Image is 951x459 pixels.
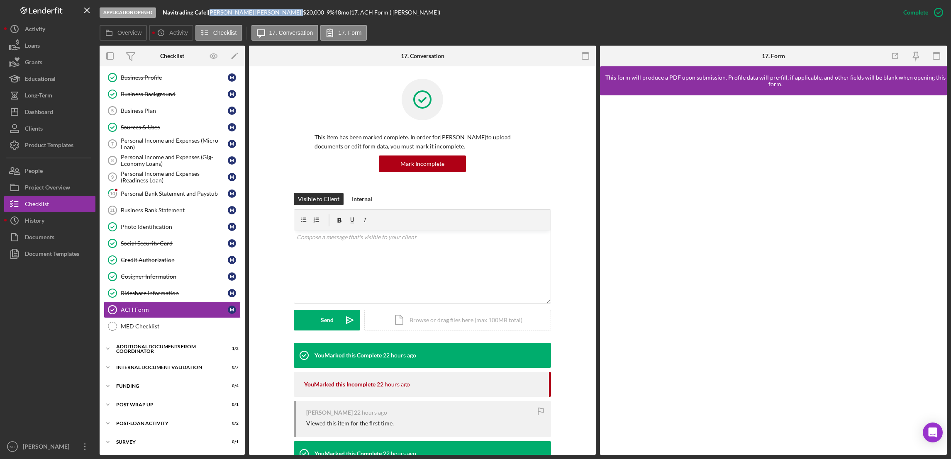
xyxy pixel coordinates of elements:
[116,344,218,354] div: Additional Documents from Coordinator
[213,29,237,36] label: Checklist
[104,268,241,285] a: Cosigner Information M
[228,90,236,98] div: M
[104,252,241,268] a: Credit Authorization M
[224,440,239,444] div: 0 / 1
[121,154,228,167] div: Personal Income and Expenses (Gig-Economy Loans)
[294,310,360,330] button: Send
[315,133,530,151] p: This item has been marked complete. In order for [PERSON_NAME] to upload documents or edit form d...
[121,290,228,296] div: Rideshare Information
[104,185,241,202] a: 10Personal Bank Statement and Paystub M
[228,239,236,248] div: M
[228,289,236,297] div: M
[400,155,444,172] div: Mark Incomplete
[4,438,95,455] button: MT[PERSON_NAME]
[224,365,239,370] div: 0 / 7
[228,189,236,198] div: M
[269,29,313,36] label: 17. Conversation
[104,152,241,169] a: 8Personal Income and Expenses (Gig-Economy Loans) M
[10,444,15,449] text: MT
[762,53,785,59] div: 17. Form
[228,256,236,264] div: M
[354,409,387,416] time: 2025-09-11 19:28
[224,384,239,389] div: 0 / 4
[352,193,372,205] div: Internal
[401,53,444,59] div: 17. Conversation
[104,235,241,252] a: Social Security Card M
[224,421,239,426] div: 0 / 2
[348,193,376,205] button: Internal
[121,273,228,280] div: Cosigner Information
[228,107,236,115] div: M
[377,381,410,388] time: 2025-09-11 19:31
[379,155,466,172] button: Mark Incomplete
[228,123,236,131] div: M
[903,4,928,21] div: Complete
[195,25,242,41] button: Checklist
[111,175,114,180] tspan: 9
[169,29,188,36] label: Activity
[160,53,184,59] div: Checklist
[383,450,416,457] time: 2025-09-11 19:15
[121,170,228,184] div: Personal Income and Expenses (Readiness Loan)
[321,310,334,330] div: Send
[349,9,440,16] div: | 17. ACH Form ( [PERSON_NAME])
[121,137,228,151] div: Personal Income and Expenses (Micro Loan)
[121,240,228,247] div: Social Security Card
[306,420,394,427] div: Viewed this item for the first time.
[298,193,339,205] div: Visible to Client
[104,136,241,152] a: 7Personal Income and Expenses (Micro Loan) M
[104,318,241,335] a: MED Checklist
[111,108,114,113] tspan: 5
[608,104,939,447] iframe: Lenderfit form
[117,29,141,36] label: Overview
[121,91,228,97] div: Business Background
[100,7,156,18] div: Application Opened
[116,440,218,444] div: Survey
[228,73,236,82] div: M
[104,102,241,119] a: 5Business Plan M
[923,423,943,442] div: Open Intercom Messenger
[121,74,228,81] div: Business Profile
[327,9,334,16] div: 9 %
[21,438,75,457] div: [PERSON_NAME]
[338,29,361,36] label: 17. Form
[104,169,241,185] a: 9Personal Income and Expenses (Readiness Loan) M
[116,421,218,426] div: Post-Loan Activity
[121,223,228,230] div: Photo Identification
[320,25,367,41] button: 17. Form
[121,306,228,313] div: ACH Form
[306,409,353,416] div: [PERSON_NAME]
[294,193,344,205] button: Visible to Client
[228,272,236,281] div: M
